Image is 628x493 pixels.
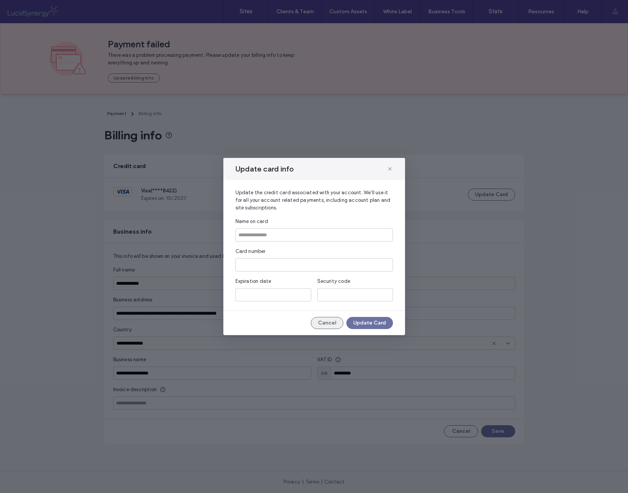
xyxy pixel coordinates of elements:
button: Cancel [311,317,343,329]
span: Update the credit card associated with your account. We'll use it for all your account related pa... [235,189,393,212]
span: Help [17,5,33,12]
iframe: Secure expiration date input frame [238,292,308,298]
iframe: Secure card number input frame [238,262,390,268]
iframe: Secure CVC input frame [320,292,390,298]
span: Security code [317,278,351,285]
span: Expiration date [235,278,271,285]
span: Update card info [235,164,294,174]
span: Name on card [235,218,268,225]
span: Card number [235,248,266,255]
button: Update Card [346,317,393,329]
